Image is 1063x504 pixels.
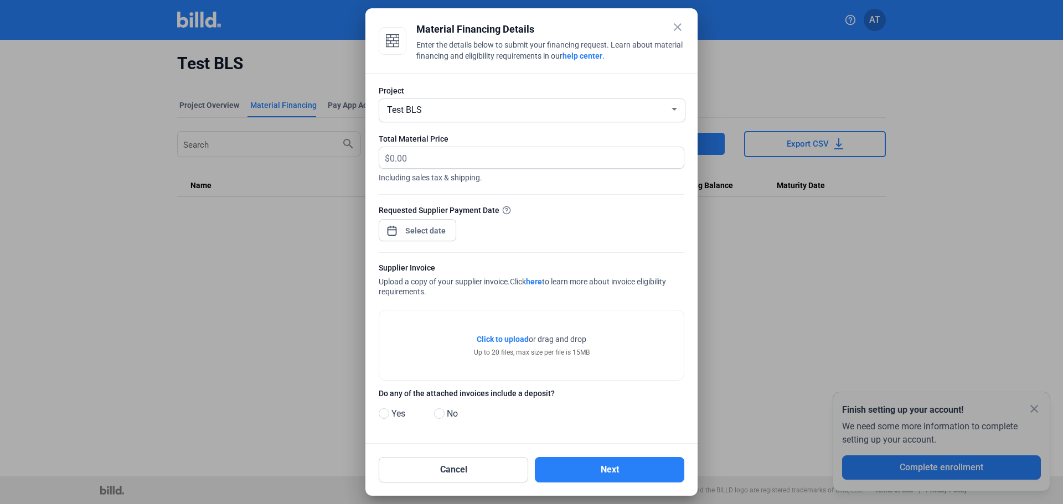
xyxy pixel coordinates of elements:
input: 0.00 [390,147,671,169]
span: $ [379,147,390,165]
input: Select date [402,224,450,237]
span: or drag and drop [529,334,586,345]
div: Supplier Invoice [379,262,684,276]
button: Next [535,457,684,482]
div: Requested Supplier Payment Date [379,204,684,216]
button: Open calendar [386,220,398,231]
mat-icon: close [671,20,684,34]
div: Upload a copy of your supplier invoice. [379,262,684,299]
span: No [442,407,458,420]
div: Up to 20 files, max size per file is 15MB [474,347,590,357]
div: Total Material Price [379,133,684,144]
a: help center [563,51,602,60]
span: Including sales tax & shipping. [379,169,684,183]
span: Click to upload [477,335,529,344]
span: Click to learn more about invoice eligibility requirements. [379,277,666,296]
div: Project [379,85,684,96]
label: Do any of the attached invoices include a deposit? [379,388,684,402]
div: Enter the details below to submit your financing request. Learn about material financing and elig... [416,39,684,64]
button: Cancel [379,457,528,482]
span: Yes [387,407,405,420]
span: Test BLS [387,105,422,115]
div: Material Financing Details [416,22,684,37]
span: . [602,51,605,60]
a: here [526,277,542,286]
